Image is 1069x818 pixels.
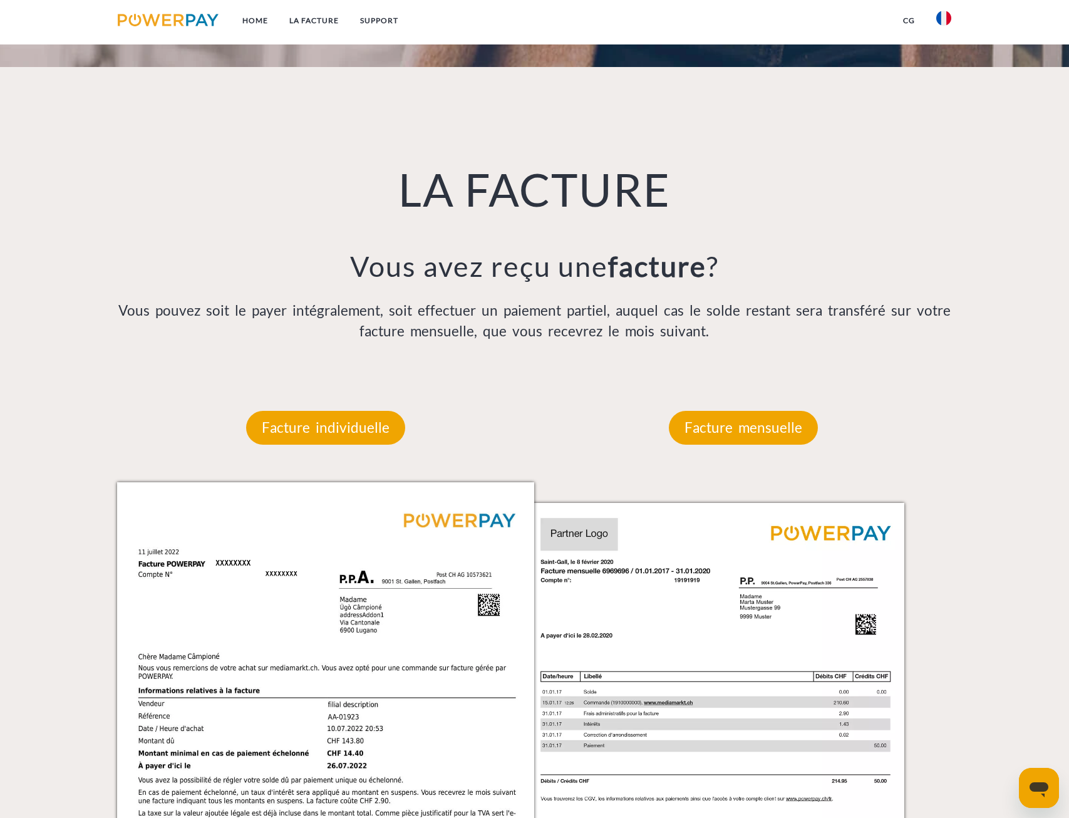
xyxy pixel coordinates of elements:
[892,9,926,32] a: CG
[118,14,219,26] img: logo-powerpay.svg
[279,9,349,32] a: LA FACTURE
[117,249,953,284] h3: Vous avez reçu une ?
[117,161,953,217] h1: LA FACTURE
[1019,768,1059,808] iframe: Bouton de lancement de la fenêtre de messagerie
[608,249,706,283] b: facture
[669,411,818,445] p: Facture mensuelle
[117,300,953,343] p: Vous pouvez soit le payer intégralement, soit effectuer un paiement partiel, auquel cas le solde ...
[349,9,409,32] a: Support
[936,11,951,26] img: fr
[246,411,405,445] p: Facture individuelle
[232,9,279,32] a: Home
